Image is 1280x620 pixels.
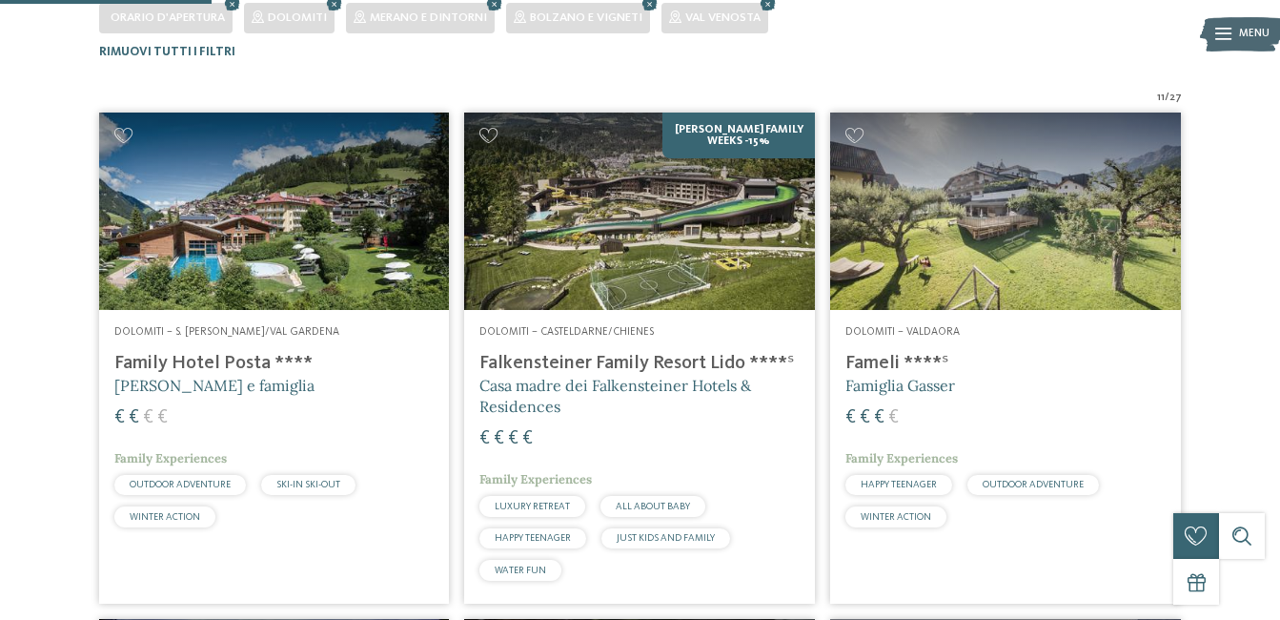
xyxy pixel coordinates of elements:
img: Cercate un hotel per famiglie? Qui troverete solo i migliori! [830,113,1181,310]
span: Dolomiti – Casteldarne/Chienes [479,326,654,338]
span: / [1165,91,1169,106]
span: € [143,408,153,427]
span: Family Experiences [114,450,227,466]
span: WINTER ACTION [130,512,200,522]
span: Family Experiences [479,471,592,487]
span: OUTDOOR ADVENTURE [130,480,231,489]
span: € [874,408,884,427]
h4: Falkensteiner Family Resort Lido ****ˢ [479,352,800,375]
span: € [845,408,856,427]
span: JUST KIDS AND FAMILY [617,533,715,543]
img: Cercate un hotel per famiglie? Qui troverete solo i migliori! [99,113,450,310]
span: Famiglia Gasser [845,376,955,395]
span: SKI-IN SKI-OUT [276,480,340,489]
span: ALL ABOUT BABY [616,502,690,511]
a: Cercate un hotel per famiglie? Qui troverete solo i migliori! [PERSON_NAME] Family Weeks -15% Dol... [464,113,815,604]
span: [PERSON_NAME] e famiglia [114,376,315,395]
span: OUTDOOR ADVENTURE [983,480,1084,489]
span: € [860,408,870,427]
span: € [494,429,504,448]
span: Merano e dintorni [370,11,487,24]
span: € [479,429,490,448]
span: Orario d'apertura [111,11,225,24]
span: 27 [1169,91,1182,106]
span: Family Experiences [845,450,958,466]
span: LUXURY RETREAT [495,502,570,511]
span: Dolomiti – Valdaora [845,326,960,338]
span: € [508,429,518,448]
a: Cercate un hotel per famiglie? Qui troverete solo i migliori! Dolomiti – Valdaora Fameli ****ˢ Fa... [830,113,1181,604]
a: Cercate un hotel per famiglie? Qui troverete solo i migliori! Dolomiti – S. [PERSON_NAME]/Val Gar... [99,113,450,604]
img: Cercate un hotel per famiglie? Qui troverete solo i migliori! [464,113,815,310]
span: € [522,429,533,448]
span: Casa madre dei Falkensteiner Hotels & Residences [479,376,751,416]
span: Bolzano e vigneti [530,11,642,24]
span: WINTER ACTION [861,512,931,522]
h4: Family Hotel Posta **** [114,352,435,375]
span: € [129,408,139,427]
span: HAPPY TEENAGER [495,533,571,543]
span: Dolomiti [268,11,327,24]
span: € [888,408,899,427]
span: HAPPY TEENAGER [861,480,937,489]
span: € [114,408,125,427]
span: Val Venosta [685,11,761,24]
span: Rimuovi tutti i filtri [99,46,235,58]
span: Dolomiti – S. [PERSON_NAME]/Val Gardena [114,326,339,338]
span: 11 [1157,91,1165,106]
span: € [157,408,168,427]
span: WATER FUN [495,566,546,575]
